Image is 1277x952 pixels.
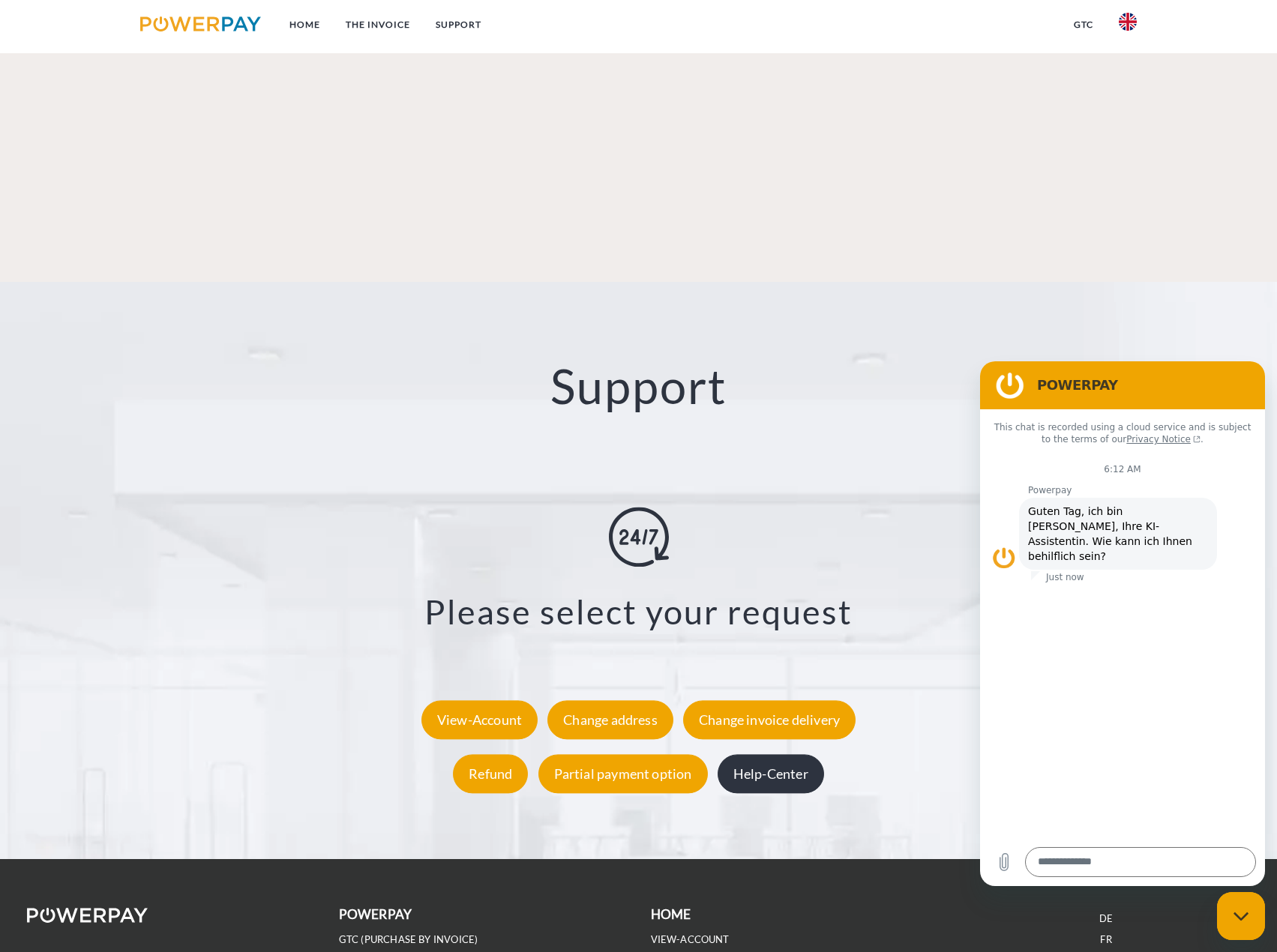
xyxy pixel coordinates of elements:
a: FR [1100,933,1111,946]
h2: Support [64,357,1213,416]
a: VIEW-ACCOUNT [651,933,730,946]
h3: Please select your request [82,591,1195,633]
div: View-Account [421,700,538,739]
img: en [1119,13,1137,31]
div: Help-Center [718,754,824,793]
a: GTC [1061,11,1106,38]
a: DE [1099,912,1113,925]
img: logo-powerpay-white.svg [27,908,148,923]
a: Change address [544,711,677,728]
a: Home [277,11,333,38]
a: Support [423,11,494,38]
a: View-Account [418,711,541,728]
a: Change invoice delivery [679,711,859,728]
div: Refund [453,754,528,793]
img: logo-powerpay.svg [140,16,261,31]
div: Partial payment option [538,754,708,793]
b: Home [651,906,691,922]
a: Help-Center [714,765,828,782]
div: Change invoice delivery [683,700,856,739]
a: GTC (Purchase by invoice) [339,933,478,946]
iframe: Button to launch messaging window, conversation in progress [1217,892,1265,940]
a: Partial payment option [535,765,712,782]
img: online-shopping.svg [609,507,669,567]
iframe: Messaging window [980,361,1265,886]
a: THE INVOICE [333,11,423,38]
a: Refund [449,765,532,782]
div: Change address [547,700,673,739]
b: POWERPAY [339,906,412,922]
